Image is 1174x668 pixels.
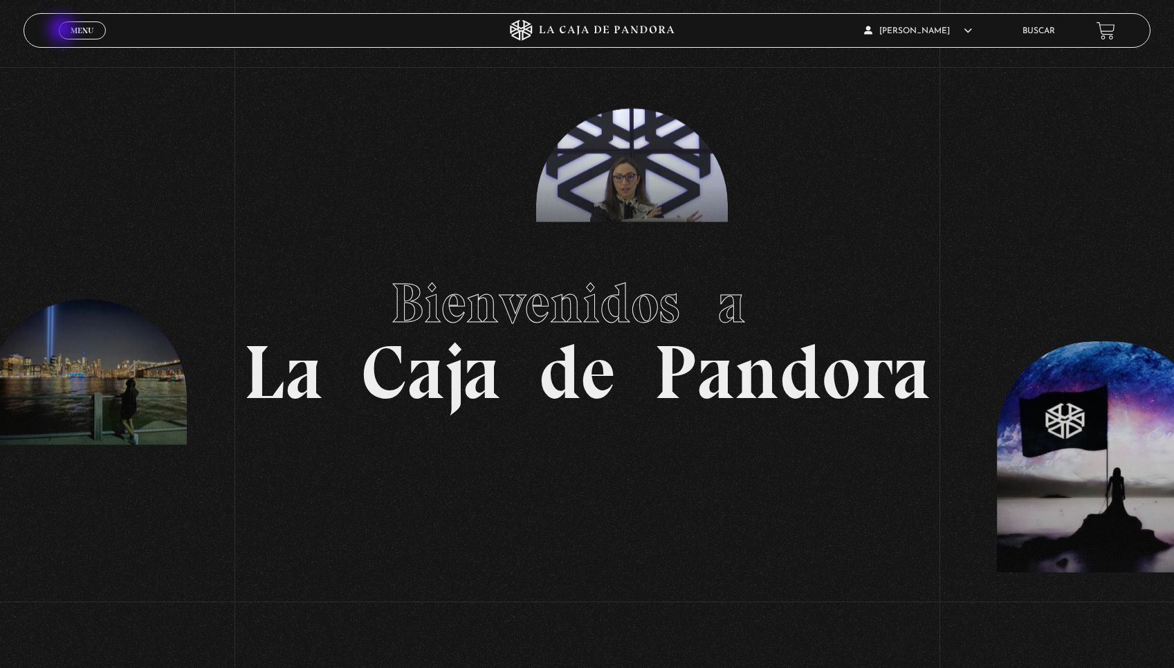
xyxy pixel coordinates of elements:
[1097,21,1115,40] a: View your shopping cart
[391,270,784,336] span: Bienvenidos a
[71,26,93,35] span: Menu
[1022,27,1055,35] a: Buscar
[66,38,99,48] span: Cerrar
[244,258,930,410] h1: La Caja de Pandora
[864,27,972,35] span: [PERSON_NAME]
